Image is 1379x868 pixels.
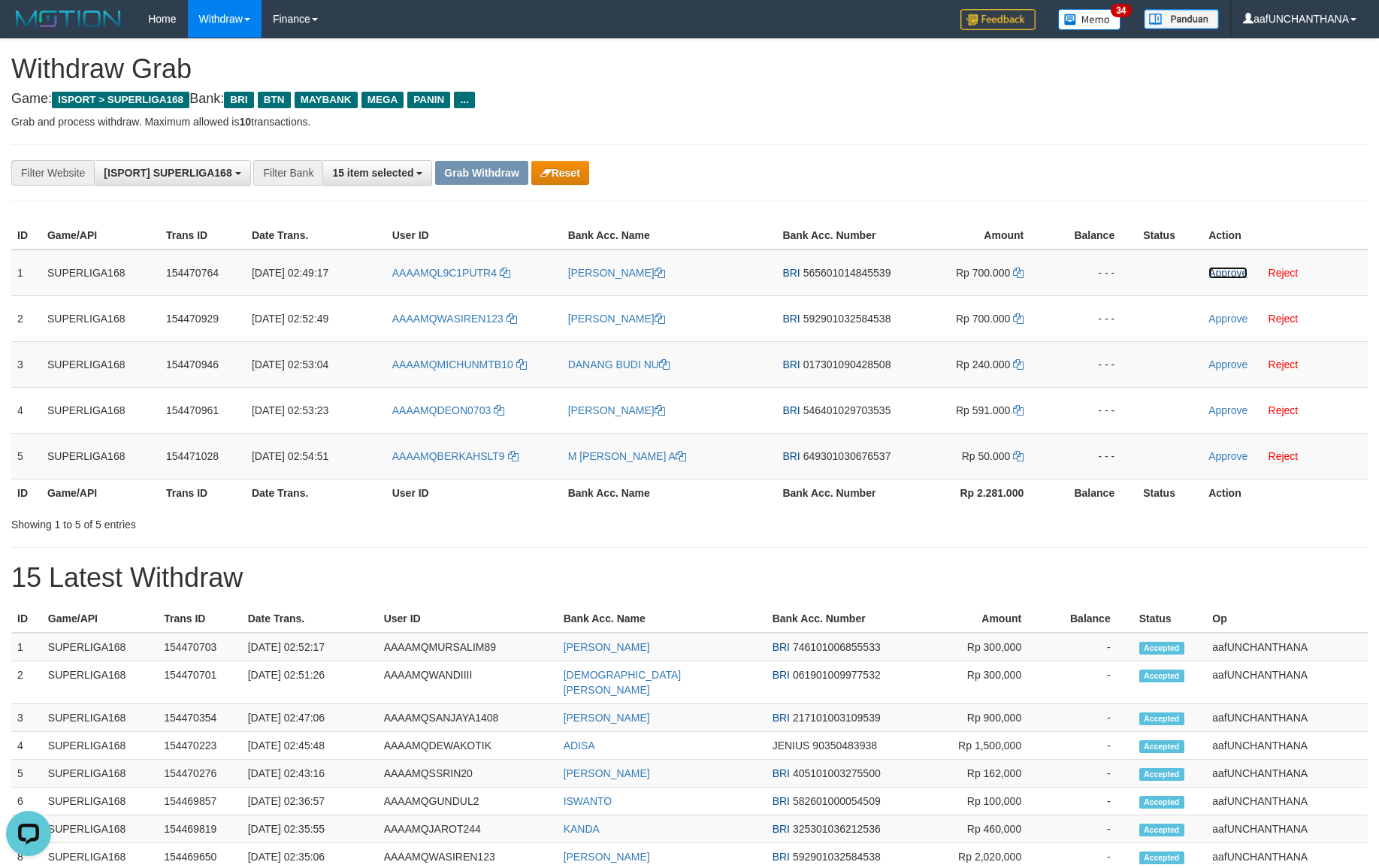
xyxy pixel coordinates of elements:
span: [DATE] 02:52:49 [252,313,328,325]
td: 154470223 [158,732,242,760]
th: Bank Acc. Name [562,222,777,250]
span: Accepted [1139,642,1184,655]
td: - [1044,661,1133,704]
a: [PERSON_NAME] [568,313,665,325]
span: Copy 582601000054509 to clipboard [793,795,881,807]
span: Copy 061901009977532 to clipboard [793,669,881,681]
th: Trans ID [158,605,242,633]
button: Grab Withdraw [435,161,528,185]
span: Copy 592901032584538 to clipboard [803,313,891,325]
td: [DATE] 02:43:16 [242,760,378,788]
a: [PERSON_NAME] [564,712,650,724]
span: Copy 546401029703535 to clipboard [803,404,891,416]
a: [PERSON_NAME] [568,267,665,279]
h1: Withdraw Grab [11,54,1368,84]
a: Approve [1208,358,1247,370]
a: M [PERSON_NAME] A [568,450,686,462]
span: Copy 017301090428508 to clipboard [803,358,891,370]
td: - - - [1046,387,1137,433]
button: [ISPORT] SUPERLIGA168 [94,160,250,186]
td: 5 [11,433,41,479]
td: aafUNCHANTHANA [1206,788,1368,815]
a: Reject [1269,358,1299,370]
a: Reject [1269,404,1299,416]
td: 6 [11,788,42,815]
td: 154469819 [158,815,242,843]
td: 4 [11,387,41,433]
span: BTN [258,92,291,108]
span: Accepted [1139,851,1184,864]
span: AAAAMQWASIREN123 [392,313,504,325]
td: AAAAMQGUNDUL2 [378,788,558,815]
a: Copy 240000 to clipboard [1013,358,1024,370]
td: 2 [11,295,41,341]
th: Game/API [42,605,158,633]
a: [PERSON_NAME] [564,851,650,863]
span: 154470946 [166,358,219,370]
td: - [1044,815,1133,843]
td: 154469857 [158,788,242,815]
a: Copy 50000 to clipboard [1013,450,1024,462]
a: Copy 591000 to clipboard [1013,404,1024,416]
span: JENIUS [773,739,810,752]
th: Bank Acc. Number [767,605,911,633]
td: aafUNCHANTHANA [1206,633,1368,661]
span: BRI [773,795,790,807]
td: Rp 300,000 [910,661,1044,704]
th: Date Trans. [242,605,378,633]
span: Accepted [1139,712,1184,725]
span: Copy 746101006855533 to clipboard [793,641,881,653]
td: SUPERLIGA168 [42,633,158,661]
span: AAAAMQMICHUNMTB10 [392,358,513,370]
span: Rp 700.000 [956,267,1010,279]
span: Copy 565601014845539 to clipboard [803,267,891,279]
td: SUPERLIGA168 [41,341,160,387]
span: BRI [782,358,800,370]
span: Accepted [1139,670,1184,682]
span: 34 [1111,4,1131,17]
td: aafUNCHANTHANA [1206,815,1368,843]
span: BRI [773,823,790,835]
a: AAAAMQL9C1PUTR4 [392,267,510,279]
span: ISPORT > SUPERLIGA168 [52,92,189,108]
p: Grab and process withdraw. Maximum allowed is transactions. [11,114,1368,129]
td: AAAAMQDEWAKOTIK [378,732,558,760]
span: Rp 700.000 [956,313,1010,325]
div: Filter Website [11,160,94,186]
th: ID [11,479,41,507]
span: 15 item selected [332,167,413,179]
span: AAAAMQBERKAHSLT9 [392,450,505,462]
td: SUPERLIGA168 [41,250,160,296]
td: - - - [1046,433,1137,479]
th: ID [11,605,42,633]
img: Feedback.jpg [960,9,1036,30]
td: SUPERLIGA168 [42,788,158,815]
th: Bank Acc. Name [558,605,767,633]
span: BRI [773,712,790,724]
td: 154470276 [158,760,242,788]
th: Date Trans. [246,479,386,507]
span: MAYBANK [295,92,358,108]
span: [DATE] 02:54:51 [252,450,328,462]
td: - - - [1046,341,1137,387]
button: Open LiveChat chat widget [6,6,51,51]
td: 154470701 [158,661,242,704]
span: Copy 325301036212536 to clipboard [793,823,881,835]
th: Game/API [41,479,160,507]
td: Rp 460,000 [910,815,1044,843]
td: Rp 900,000 [910,704,1044,732]
th: Amount [910,605,1044,633]
td: [DATE] 02:35:55 [242,815,378,843]
td: 3 [11,341,41,387]
th: Trans ID [160,222,246,250]
a: Approve [1208,313,1247,325]
td: SUPERLIGA168 [41,387,160,433]
span: AAAAMQL9C1PUTR4 [392,267,497,279]
a: AAAAMQWASIREN123 [392,313,517,325]
h1: 15 Latest Withdraw [11,563,1368,593]
th: Balance [1046,479,1137,507]
a: Copy 700000 to clipboard [1013,313,1024,325]
td: [DATE] 02:45:48 [242,732,378,760]
a: KANDA [564,823,600,835]
a: [DEMOGRAPHIC_DATA][PERSON_NAME] [564,669,682,696]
